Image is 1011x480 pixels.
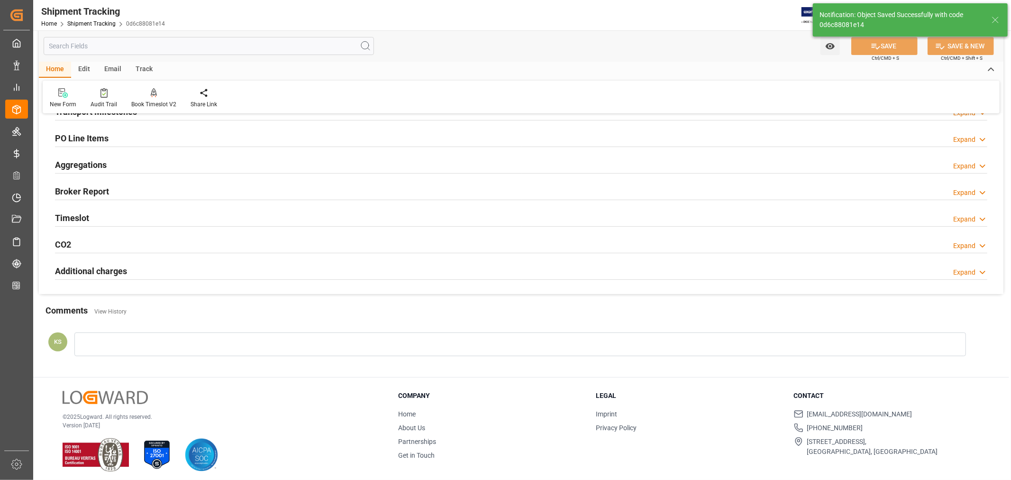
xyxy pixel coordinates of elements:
[398,410,416,418] a: Home
[820,10,983,30] div: Notification: Object Saved Successfully with code 0d6c88081e14
[398,438,436,445] a: Partnerships
[953,214,975,224] div: Expand
[97,62,128,78] div: Email
[596,410,617,418] a: Imprint
[928,37,994,55] button: SAVE & NEW
[55,158,107,171] h2: Aggregations
[55,185,109,198] h2: Broker Report
[398,452,435,459] a: Get in Touch
[851,37,918,55] button: SAVE
[63,391,148,405] img: Logward Logo
[63,413,374,421] p: © 2025 Logward. All rights reserved.
[55,132,109,145] h2: PO Line Items
[44,37,374,55] input: Search Fields
[140,438,173,471] img: ISO 27001 Certification
[131,100,176,109] div: Book Timeslot V2
[953,188,975,198] div: Expand
[596,424,637,432] a: Privacy Policy
[41,20,57,27] a: Home
[94,308,127,315] a: View History
[185,438,218,471] img: AICPA SOC
[953,161,975,171] div: Expand
[820,37,840,55] button: open menu
[941,55,983,62] span: Ctrl/CMD + Shift + S
[807,423,863,433] span: [PHONE_NUMBER]
[50,100,76,109] div: New Form
[63,438,129,471] img: ISO 9001 & ISO 14001 Certification
[54,338,62,345] span: KS
[55,238,71,251] h2: CO2
[128,62,160,78] div: Track
[191,100,217,109] div: Share Link
[398,424,425,432] a: About Us
[953,268,975,277] div: Expand
[807,437,938,457] span: [STREET_ADDRESS], [GEOGRAPHIC_DATA], [GEOGRAPHIC_DATA]
[953,135,975,145] div: Expand
[794,391,980,401] h3: Contact
[39,62,71,78] div: Home
[63,421,374,430] p: Version [DATE]
[953,241,975,251] div: Expand
[596,391,782,401] h3: Legal
[91,100,117,109] div: Audit Trail
[872,55,899,62] span: Ctrl/CMD + S
[398,391,584,401] h3: Company
[46,304,88,317] h2: Comments
[71,62,97,78] div: Edit
[41,4,165,18] div: Shipment Tracking
[802,7,834,24] img: Exertis%20JAM%20-%20Email%20Logo.jpg_1722504956.jpg
[807,409,912,419] span: [EMAIL_ADDRESS][DOMAIN_NAME]
[55,265,127,277] h2: Additional charges
[55,212,89,224] h2: Timeslot
[67,20,116,27] a: Shipment Tracking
